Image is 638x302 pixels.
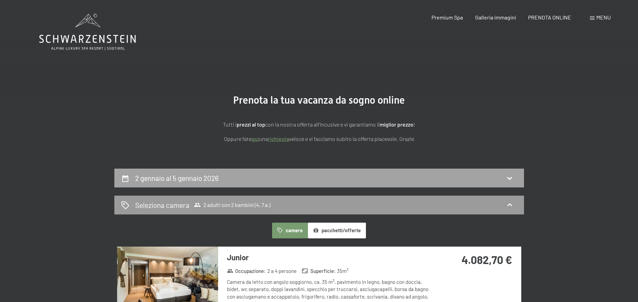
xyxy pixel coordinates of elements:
a: richiesta [268,135,289,142]
strong: Occupazione : [227,267,266,275]
h2: 2 gennaio al 5 gennaio 2026 [135,174,219,182]
span: 2 a 4 persone [267,267,297,275]
a: quì [252,135,259,142]
strong: Superficie : [302,267,336,275]
strong: 4.082,70 € [462,253,512,266]
a: PRENOTA ONLINE [528,14,571,21]
h3: Junior [227,252,430,263]
button: pacchetti/offerte [308,223,366,238]
strong: miglior prezzo [380,121,413,128]
a: Galleria immagini [475,14,516,21]
button: camere [272,223,308,238]
a: Premium Spa [431,14,463,21]
strong: prezzi al top [237,121,265,128]
span: 35 m² [337,267,349,275]
span: Prenota la tua vacanza da sogno online [233,94,405,106]
h2: Seleziona camera [135,200,189,210]
p: Oppure fate una veloce e vi facciamo subito la offerta piacevole. Grazie [148,134,490,143]
span: 2 adulti con 2 bambini (4, 7 a.) [194,201,270,208]
p: Tutti i con la nostra offerta all'incusive e vi garantiamo il ! [148,120,490,129]
span: Menu [596,14,611,21]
